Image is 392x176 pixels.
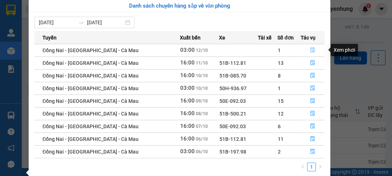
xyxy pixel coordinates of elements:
a: 1 [308,163,315,171]
span: left [301,164,305,169]
span: 51B-197.98 [219,149,246,155]
span: file-done [310,60,315,66]
span: 11 [278,136,284,142]
button: file-done [301,121,325,132]
button: file-done [301,83,325,94]
span: 2 [278,149,281,155]
span: Đồng Nai - [GEOGRAPHIC_DATA] - Cà Mau [42,85,139,91]
li: 1 [307,163,316,171]
div: Danh sách chuyến hàng sắp về văn phòng [34,2,325,11]
span: 06/10 [196,149,208,154]
span: Xuất bến [180,34,201,42]
span: 8 [278,73,281,79]
span: 16:00 [180,97,195,104]
span: Đồng Nai - [GEOGRAPHIC_DATA] - Cà Mau [42,111,139,117]
span: 51B-112.81 [219,136,246,142]
span: swap-right [78,20,84,25]
span: Xe [219,34,225,42]
span: 16:00 [180,123,195,129]
span: file-done [310,123,315,129]
span: file-done [310,73,315,79]
div: Xem phơi [331,44,358,56]
span: Đồng Nai - [GEOGRAPHIC_DATA] - Cà Mau [42,60,139,66]
span: 03:00 [180,47,195,53]
span: Đồng Nai - [GEOGRAPHIC_DATA] - Cà Mau [42,123,139,129]
span: 13 [278,60,284,66]
button: file-done [301,146,325,158]
span: Tuyến [42,34,57,42]
span: 1 [278,47,281,53]
span: Tác vụ [301,34,315,42]
span: 50H-936.97 [219,85,247,91]
span: 16:00 [180,135,195,142]
button: file-done [301,95,325,107]
span: 16:00 [180,110,195,117]
span: 16:00 [180,59,195,66]
button: left [298,163,307,171]
span: 09/10 [196,99,208,104]
span: file-done [310,85,315,91]
span: 15 [278,98,284,104]
span: 51B-500.21 [219,111,246,117]
span: 08/10 [196,111,208,116]
button: right [316,163,325,171]
span: Số đơn [277,34,294,42]
input: Đến ngày [87,18,124,26]
span: 07/10 [196,124,208,129]
span: file-done [310,98,315,104]
span: 1 [278,85,281,91]
span: 16:00 [180,72,195,79]
button: file-done [301,57,325,69]
span: file-done [310,149,315,155]
span: Đồng Nai - [GEOGRAPHIC_DATA] - Cà Mau [42,149,139,155]
span: file-done [310,136,315,142]
span: Đồng Nai - [GEOGRAPHIC_DATA] - Cà Mau [42,136,139,142]
span: 03:00 [180,85,195,91]
span: 51B-112.81 [219,60,246,66]
button: file-done [301,45,325,56]
span: 10/10 [196,86,208,91]
span: 12/10 [196,48,208,53]
span: file-done [310,111,315,117]
span: 06/10 [196,137,208,142]
span: file-done [310,47,315,53]
button: file-done [301,108,325,120]
input: Từ ngày [39,18,75,26]
span: 12 [278,111,284,117]
span: right [318,164,322,169]
span: 11/10 [196,60,208,66]
span: 6 [278,123,281,129]
li: Previous Page [298,163,307,171]
span: to [78,20,84,25]
button: file-done [301,70,325,81]
button: file-done [301,133,325,145]
span: 03:00 [180,148,195,155]
span: Đồng Nai - [GEOGRAPHIC_DATA] - Cà Mau [42,98,139,104]
span: 51B-085.70 [219,73,246,79]
span: Tài xế [258,34,272,42]
span: 50E-092.03 [219,98,246,104]
span: 50E-092.03 [219,123,246,129]
span: Đồng Nai - [GEOGRAPHIC_DATA] - Cà Mau [42,47,139,53]
span: 10/10 [196,73,208,78]
li: Next Page [316,163,325,171]
span: Đồng Nai - [GEOGRAPHIC_DATA] - Cà Mau [42,73,139,79]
